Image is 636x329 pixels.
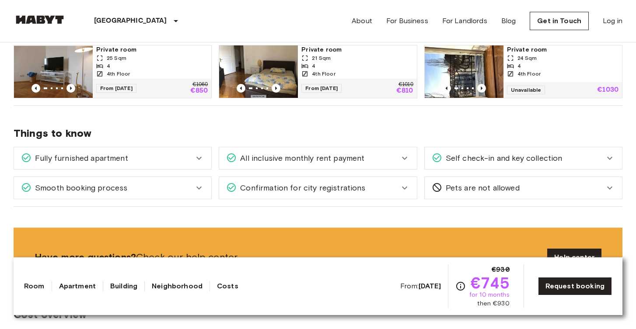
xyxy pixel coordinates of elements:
p: €850 [190,87,208,94]
a: Room [24,281,45,291]
p: €810 [396,87,413,94]
a: Neighborhood [152,281,203,291]
span: then €930 [477,299,509,308]
span: 4 [107,62,110,70]
span: 4th Floor [312,70,335,78]
p: €1010 [398,82,413,87]
p: €1060 [192,82,208,87]
b: [DATE] [419,282,441,290]
div: Self check-in and key collection [425,147,622,169]
a: Marketing picture of unit DE-02-017-001-04HFPrevious imagePrevious imagePrivate room25 Sqm44th Fl... [14,45,212,98]
span: 4 [312,62,315,70]
a: Building [110,281,137,291]
a: Marketing picture of unit DE-02-017-001-03HFPrevious imagePrevious imagePrivate room24 Sqm44th Fl... [424,45,622,98]
span: €930 [492,264,510,275]
span: for 10 months [469,291,510,299]
a: About [352,16,372,26]
span: €745 [471,275,510,291]
a: Request booking [538,277,612,295]
img: Marketing picture of unit DE-02-017-001-04HF [14,45,93,98]
span: From: [400,281,441,291]
span: All inclusive monthly rent payment [237,152,364,164]
span: Fully furnished apartment [31,152,128,164]
button: Previous image [31,84,40,93]
span: From [DATE] [301,84,342,93]
span: From [DATE] [96,84,136,93]
span: Unavailable [507,86,545,94]
a: Help center [547,249,601,266]
button: Previous image [66,84,75,93]
button: Previous image [272,84,280,93]
span: Pets are not allowed [442,182,520,194]
img: Habyt [14,15,66,24]
button: Previous image [477,84,486,93]
span: Check our help center [35,251,540,264]
span: Confirmation for city registrations [237,182,365,194]
span: 4 [517,62,521,70]
span: 21 Sqm [312,54,331,62]
img: Marketing picture of unit DE-02-017-001-03HF [425,45,503,98]
div: Confirmation for city registrations [219,177,416,199]
img: Marketing picture of unit DE-02-017-001-01HF [219,45,298,98]
div: Pets are not allowed [425,177,622,199]
span: Private room [507,45,619,54]
span: Smooth booking process [31,182,127,194]
a: For Landlords [442,16,487,26]
a: Marketing picture of unit DE-02-017-001-01HFPrevious imagePrevious imagePrivate room21 Sqm44th Fl... [219,45,417,98]
div: All inclusive monthly rent payment [219,147,416,169]
span: Self check-in and key collection [442,152,563,164]
span: Private room [301,45,413,54]
span: Private room [96,45,208,54]
b: Have more questions? [35,251,136,263]
span: 4th Floor [107,70,130,78]
a: For Business [386,16,428,26]
a: Blog [501,16,516,26]
div: Smooth booking process [14,177,211,199]
p: €1030 [597,87,619,94]
button: Previous image [442,84,451,93]
span: 4th Floor [517,70,541,78]
div: Fully furnished apartment [14,147,211,169]
span: Things to know [14,127,622,140]
span: 25 Sqm [107,54,126,62]
span: 24 Sqm [517,54,537,62]
a: Get in Touch [530,12,589,30]
a: Costs [217,281,238,291]
a: Log in [603,16,622,26]
svg: Check cost overview for full price breakdown. Please note that discounts apply to new joiners onl... [455,281,466,291]
button: Previous image [237,84,245,93]
p: [GEOGRAPHIC_DATA] [94,16,167,26]
a: Apartment [59,281,96,291]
